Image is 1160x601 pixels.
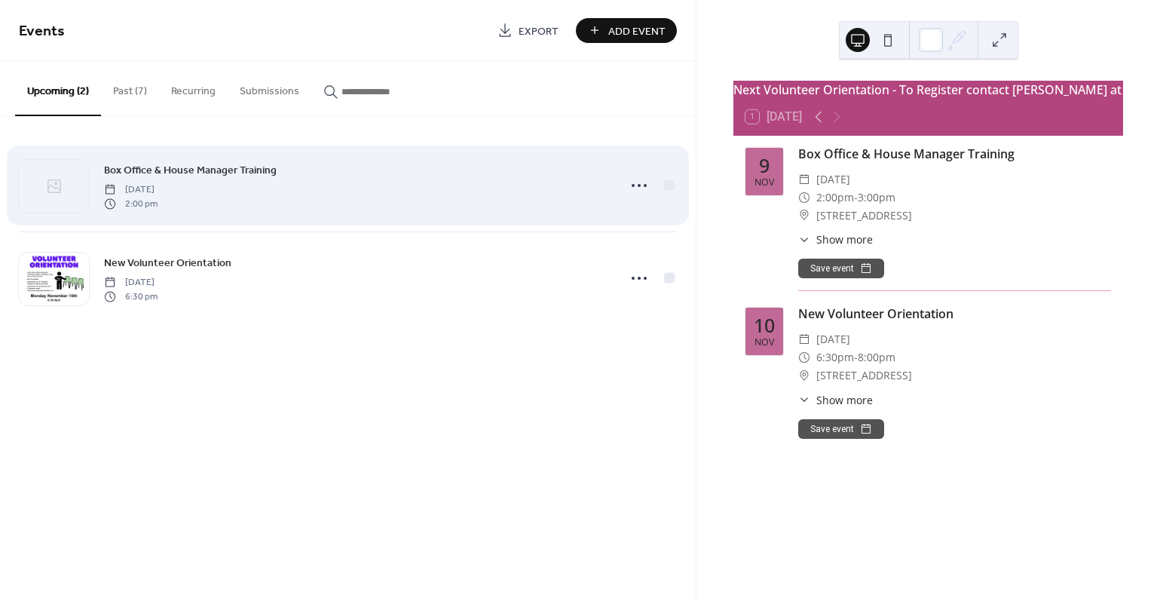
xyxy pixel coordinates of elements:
[798,207,810,225] div: ​
[754,178,774,188] div: Nov
[798,259,884,278] button: Save event
[858,348,895,366] span: 8:00pm
[854,348,858,366] span: -
[816,392,873,408] span: Show more
[798,145,1111,163] div: Box Office & House Manager Training
[104,254,231,271] a: New Volunteer Orientation
[519,23,559,39] span: Export
[104,290,158,303] span: 6:30 pm
[754,338,774,348] div: Nov
[228,61,311,115] button: Submissions
[15,61,101,116] button: Upcoming (2)
[798,392,810,408] div: ​
[798,232,810,247] div: ​
[104,276,158,290] span: [DATE]
[798,232,873,247] button: ​Show more
[608,23,666,39] span: Add Event
[798,419,884,439] button: Save event
[816,170,850,189] span: [DATE]
[816,189,854,207] span: 2:00pm
[104,183,158,197] span: [DATE]
[798,392,873,408] button: ​Show more
[816,232,873,247] span: Show more
[754,316,775,335] div: 10
[104,163,277,179] span: Box Office & House Manager Training
[816,207,912,225] span: [STREET_ADDRESS]
[854,189,858,207] span: -
[798,366,810,385] div: ​
[798,305,1111,323] div: New Volunteer Orientation
[104,161,277,179] a: Box Office & House Manager Training
[733,81,1123,99] div: Next Volunteer Orientation - To Register contact [PERSON_NAME] at [EMAIL_ADDRESS][DOMAIN_NAME]
[816,330,850,348] span: [DATE]
[101,61,159,115] button: Past (7)
[19,17,65,46] span: Events
[798,170,810,189] div: ​
[159,61,228,115] button: Recurring
[798,330,810,348] div: ​
[486,18,570,43] a: Export
[858,189,895,207] span: 3:00pm
[816,366,912,385] span: [STREET_ADDRESS]
[798,348,810,366] div: ​
[104,197,158,210] span: 2:00 pm
[798,189,810,207] div: ​
[816,348,854,366] span: 6:30pm
[576,18,677,43] button: Add Event
[759,156,770,175] div: 9
[104,256,231,271] span: New Volunteer Orientation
